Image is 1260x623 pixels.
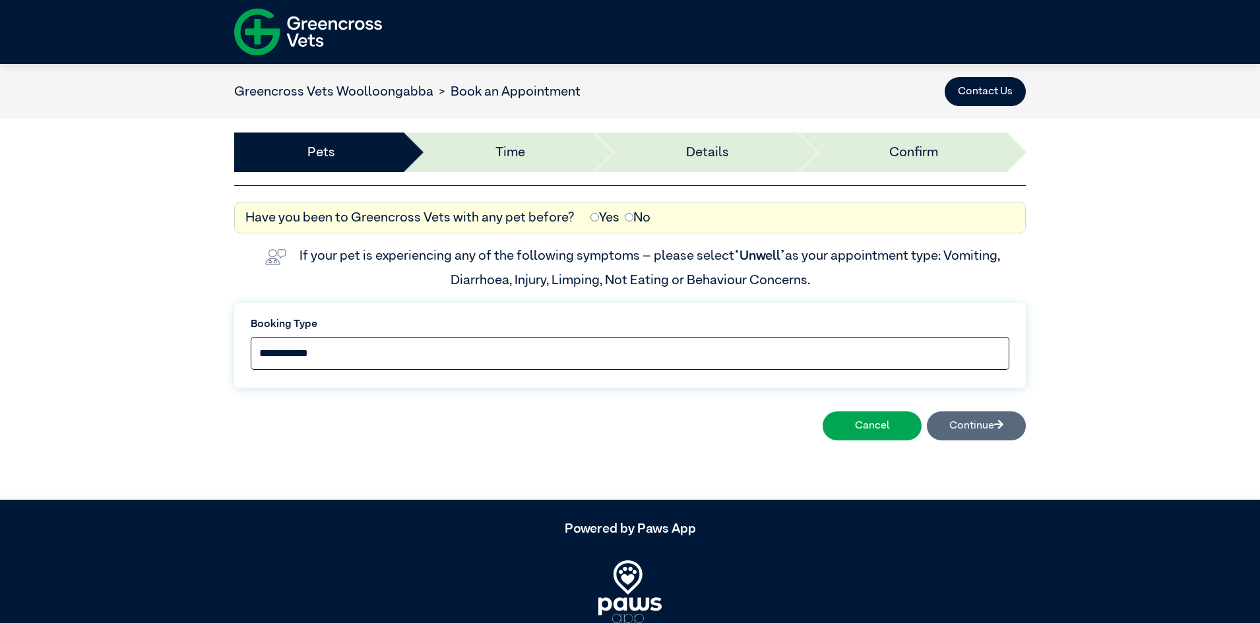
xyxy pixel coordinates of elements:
[590,208,619,227] label: Yes
[234,3,382,61] img: f-logo
[260,244,292,270] img: vet
[307,142,335,162] a: Pets
[234,521,1026,537] h5: Powered by Paws App
[251,316,1009,332] label: Booking Type
[590,213,599,222] input: Yes
[625,208,650,227] label: No
[945,77,1026,106] button: Contact Us
[234,85,433,98] a: Greencross Vets Woolloongabba
[299,249,1003,286] label: If your pet is experiencing any of the following symptoms – please select as your appointment typ...
[234,82,581,102] nav: breadcrumb
[433,82,581,102] li: Book an Appointment
[823,411,922,440] button: Cancel
[734,249,785,262] span: “Unwell”
[245,208,575,227] label: Have you been to Greencross Vets with any pet before?
[625,213,633,222] input: No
